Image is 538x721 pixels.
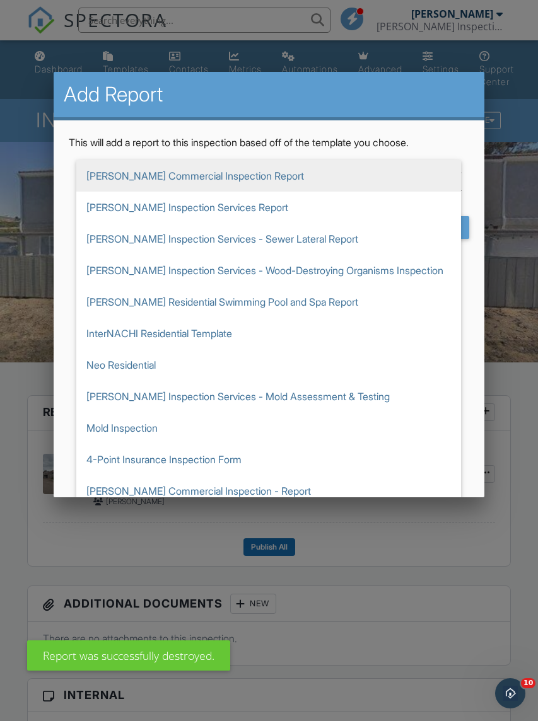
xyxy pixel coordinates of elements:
[76,444,461,475] span: 4-Point Insurance Inspection Form
[27,640,230,671] div: Report was successfully destroyed.
[76,286,461,318] span: [PERSON_NAME] Residential Swimming Pool and Spa Report
[76,160,461,192] span: [PERSON_NAME] Commercial Inspection Report
[76,412,461,444] span: Mold Inspection
[76,192,461,223] span: [PERSON_NAME] Inspection Services Report
[76,255,461,286] span: [PERSON_NAME] Inspection Services - Wood-Destroying Organisms Inspection
[521,678,535,688] span: 10
[69,136,469,149] p: This will add a report to this inspection based off of the template you choose.
[64,82,474,107] h2: Add Report
[495,678,525,708] iframe: Intercom live chat
[76,318,461,349] span: InterNACHI Residential Template
[76,475,461,507] span: [PERSON_NAME] Commercial Inspection - Report
[76,223,461,255] span: [PERSON_NAME] Inspection Services - Sewer Lateral Report
[76,381,461,412] span: [PERSON_NAME] Inspection Services - Mold Assessment & Testing
[76,349,461,381] span: Neo Residential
